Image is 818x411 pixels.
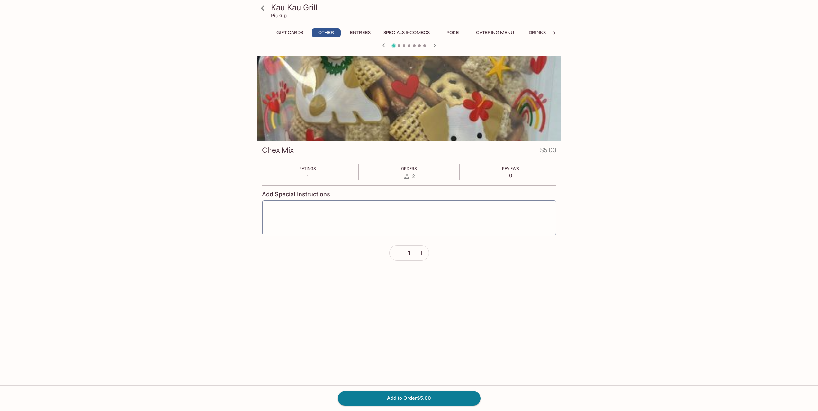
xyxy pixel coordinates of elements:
[438,28,467,37] button: Poke
[262,145,294,155] h3: Chex Mix
[502,173,519,179] p: 0
[312,28,341,37] button: Other
[540,145,556,158] h4: $5.00
[262,191,556,198] h4: Add Special Instructions
[401,166,417,171] span: Orders
[338,391,481,405] button: Add to Order$5.00
[271,3,558,13] h3: Kau Kau Grill
[380,28,433,37] button: Specials & Combos
[271,13,287,19] p: Pickup
[346,28,375,37] button: Entrees
[412,173,415,179] span: 2
[408,249,410,256] span: 1
[273,28,307,37] button: Gift Cards
[299,166,316,171] span: Ratings
[257,56,561,141] div: Chex Mix
[523,28,552,37] button: Drinks
[502,166,519,171] span: Reviews
[472,28,518,37] button: Catering Menu
[299,173,316,179] p: -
